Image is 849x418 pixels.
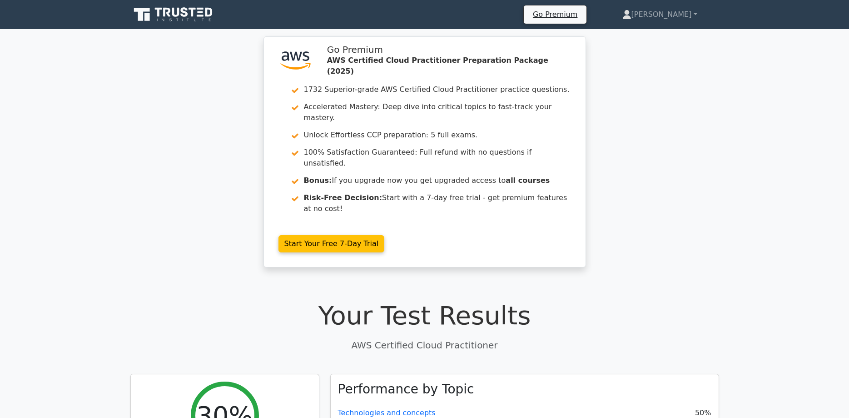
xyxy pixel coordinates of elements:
[278,235,385,252] a: Start Your Free 7-Day Trial
[527,8,583,20] a: Go Premium
[338,382,474,397] h3: Performance by Topic
[130,300,719,331] h1: Your Test Results
[601,5,719,24] a: [PERSON_NAME]
[338,408,436,417] a: Technologies and concepts
[130,338,719,352] p: AWS Certified Cloud Practitioner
